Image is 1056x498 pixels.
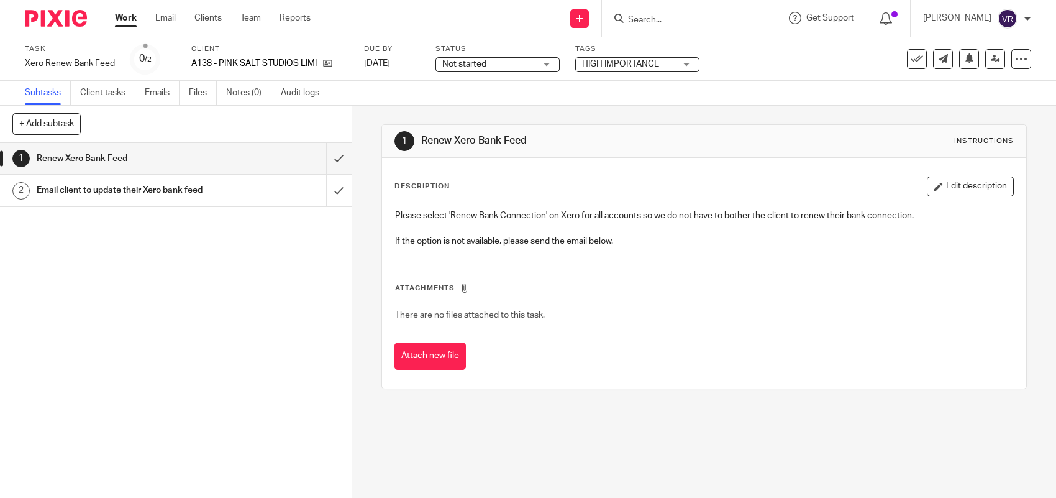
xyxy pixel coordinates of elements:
[194,12,222,24] a: Clients
[155,12,176,24] a: Email
[281,81,329,105] a: Audit logs
[582,60,659,68] span: HIGH IMPORTANCE
[364,59,390,68] span: [DATE]
[145,56,152,63] small: /2
[80,81,135,105] a: Client tasks
[189,81,217,105] a: Files
[923,12,991,24] p: [PERSON_NAME]
[139,52,152,66] div: 0
[442,60,486,68] span: Not started
[575,44,699,54] label: Tags
[806,14,854,22] span: Get Support
[395,210,1013,222] p: Please select 'Renew Bank Connection' on Xero for all accounts so we do not have to bother the cl...
[927,177,1014,196] button: Edit description
[998,9,1017,29] img: svg%3E
[12,113,81,134] button: + Add subtask
[145,81,180,105] a: Emails
[421,134,731,147] h1: Renew Xero Bank Feed
[395,235,1013,247] p: If the option is not available, please send the email below.
[240,12,261,24] a: Team
[115,12,137,24] a: Work
[954,136,1014,146] div: Instructions
[394,182,450,191] p: Description
[191,57,317,70] p: A138 - PINK SALT STUDIOS LIMITED
[25,57,115,70] div: Xero Renew Bank Feed
[25,81,71,105] a: Subtasks
[395,311,545,320] span: There are no files attached to this task.
[394,343,466,371] button: Attach new file
[191,44,348,54] label: Client
[627,15,739,26] input: Search
[25,10,87,27] img: Pixie
[25,44,115,54] label: Task
[280,12,311,24] a: Reports
[226,81,271,105] a: Notes (0)
[12,182,30,200] div: 2
[37,181,221,200] h1: Email client to update their Xero bank feed
[364,44,420,54] label: Due by
[395,285,455,292] span: Attachments
[12,150,30,167] div: 1
[435,44,560,54] label: Status
[37,149,221,168] h1: Renew Xero Bank Feed
[394,131,414,151] div: 1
